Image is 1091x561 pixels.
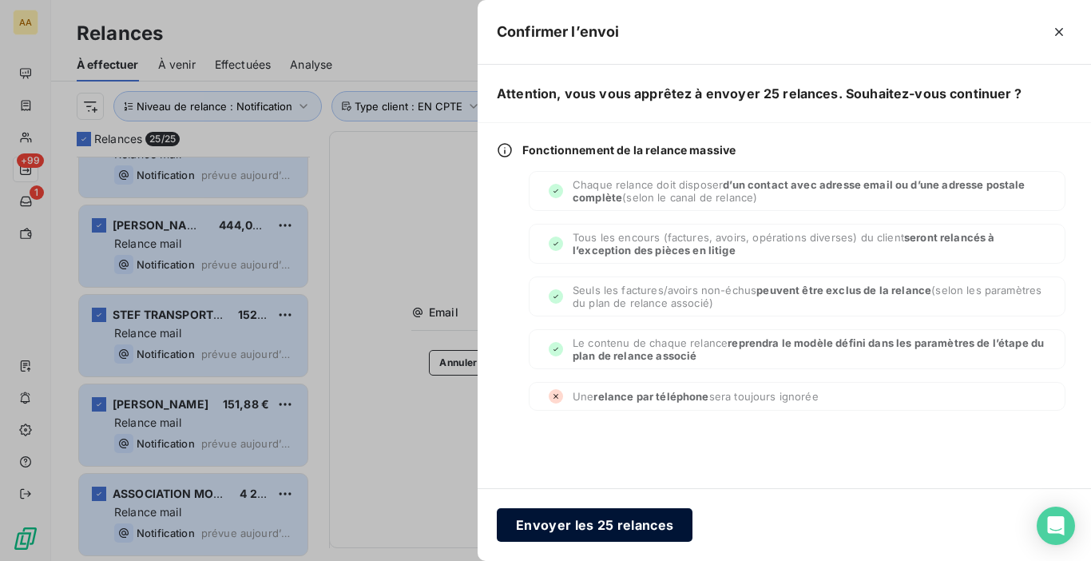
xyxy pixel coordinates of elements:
[573,336,1045,362] span: Le contenu de chaque relance
[573,390,819,403] span: Une sera toujours ignorée
[573,231,994,257] span: seront relancés à l’exception des pièces en litige
[573,336,1044,362] span: reprendra le modèle défini dans les paramètres de l’étape du plan de relance associé
[522,142,736,158] span: Fonctionnement de la relance massive
[573,284,1045,309] span: Seuls les factures/avoirs non-échus (selon les paramètres du plan de relance associé)
[573,178,1026,204] span: d’un contact avec adresse email ou d’une adresse postale complète
[573,231,1045,257] span: Tous les encours (factures, avoirs, opérations diverses) du client
[1037,507,1075,545] div: Open Intercom Messenger
[573,178,1045,204] span: Chaque relance doit disposer (selon le canal de relance)
[478,65,1091,122] h6: Attention, vous vous apprêtez à envoyer 25 relances. Souhaitez-vous continuer ?
[593,390,708,403] span: relance par téléphone
[497,21,620,43] h5: Confirmer l’envoi
[756,284,931,296] span: peuvent être exclus de la relance
[497,508,692,542] button: Envoyer les 25 relances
